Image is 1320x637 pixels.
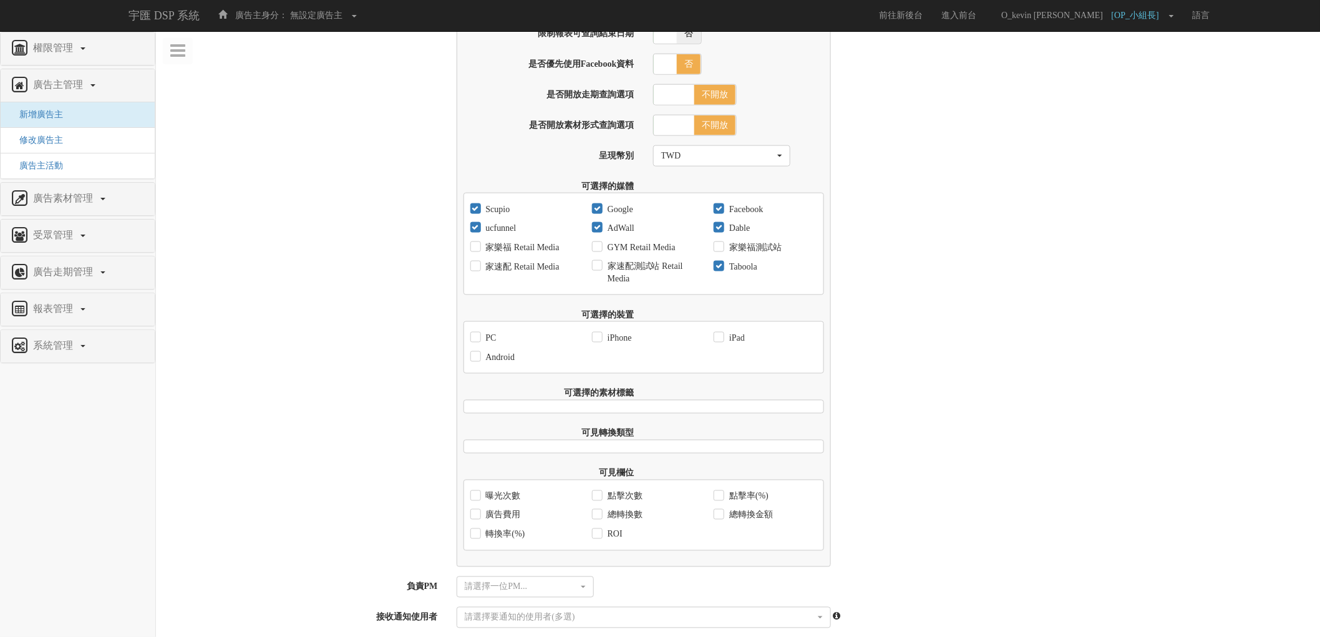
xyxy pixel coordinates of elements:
div: 請選擇一位PM... [465,581,578,593]
label: 家速配 Retail Media [483,261,560,273]
button: Nothing selected [457,607,831,628]
span: O_kevin [PERSON_NAME] [995,11,1109,20]
label: Facebook [726,203,763,216]
a: 受眾管理 [10,226,145,246]
a: 修改廣告主 [10,135,63,145]
a: 廣告主活動 [10,161,63,170]
label: Dable [726,222,750,235]
a: 系統管理 [10,336,145,356]
div: 請選擇要通知的使用者(多選) [465,611,815,624]
label: 是否開放素材形式查詢選項 [454,115,644,132]
label: iPad [726,332,745,344]
label: AdWall [604,222,634,235]
label: 曝光次數 [483,490,521,503]
label: 接收通知使用者 [156,607,447,624]
a: 權限管理 [10,39,145,59]
label: 可見轉換類型 [454,423,644,440]
span: 廣告走期管理 [30,266,99,277]
span: 權限管理 [30,42,79,53]
button: TWD [653,145,790,167]
span: 否 [677,24,701,44]
span: 系統管理 [30,340,79,351]
label: 廣告費用 [483,509,521,522]
button: 請選擇一位PM... [457,576,594,598]
label: Google [604,203,633,216]
a: 廣告走期管理 [10,263,145,283]
label: 點擊次數 [604,490,643,503]
a: 廣告素材管理 [10,189,145,209]
label: 可選擇的裝置 [454,304,644,321]
span: 報表管理 [30,303,79,314]
span: 廣告主身分： [235,11,288,20]
label: Taboola [726,261,757,273]
label: 總轉換金額 [726,509,773,522]
span: 無設定廣告主 [290,11,342,20]
span: 否 [677,54,701,74]
span: 不開放 [694,85,735,105]
label: 呈現幣別 [454,145,644,162]
label: 可選擇的媒體 [454,176,644,193]
label: 家速配測試站 Retail Media [604,260,695,285]
label: 負責PM [156,576,447,593]
label: 可見欄位 [454,463,644,480]
span: 廣告素材管理 [30,193,99,203]
label: 總轉換數 [604,509,643,522]
label: ROI [604,528,623,541]
span: 受眾管理 [30,230,79,240]
a: 廣告主管理 [10,75,145,95]
label: PC [483,332,497,344]
label: ucfunnel [483,222,517,235]
label: 家樂福測試站 [726,241,782,254]
a: 新增廣告主 [10,110,63,119]
label: Android [483,351,515,364]
label: 轉換率(%) [483,528,525,541]
label: 是否開放走期查詢選項 [454,84,644,101]
a: 報表管理 [10,299,145,319]
label: 家樂福 Retail Media [483,241,560,254]
label: Scupio [483,203,510,216]
span: [OP_小組長] [1112,11,1165,20]
span: 不開放 [694,115,735,135]
span: 廣告主管理 [30,79,89,90]
div: TWD [661,150,775,162]
label: 是否優先使用Facebook資料 [454,54,644,71]
label: 點擊率(%) [726,490,769,503]
label: iPhone [604,332,632,344]
label: GYM Retail Media [604,241,676,254]
label: 可選擇的素材標籤 [454,383,644,400]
